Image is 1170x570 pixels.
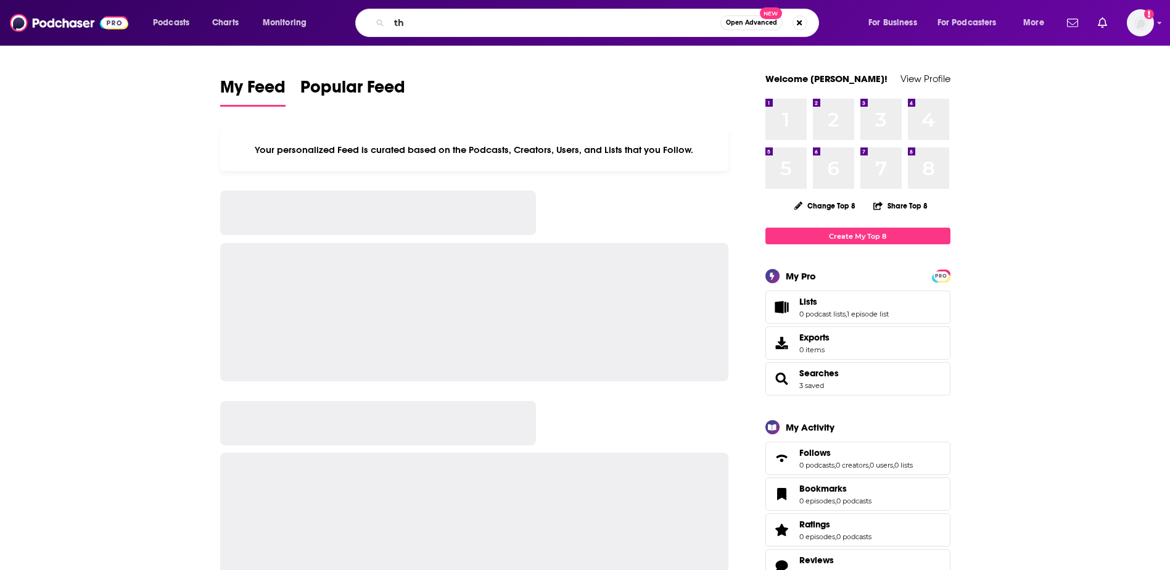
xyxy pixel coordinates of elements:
div: My Activity [786,421,834,433]
span: Exports [770,334,794,352]
span: , [835,497,836,505]
span: For Podcasters [937,14,997,31]
span: Open Advanced [726,20,777,26]
a: Lists [799,296,889,307]
span: Bookmarks [765,477,950,511]
span: Lists [765,291,950,324]
span: Monitoring [263,14,307,31]
a: 0 lists [894,461,913,469]
a: 0 creators [836,461,868,469]
span: Exports [799,332,830,343]
a: Popular Feed [300,76,405,107]
span: Follows [765,442,950,475]
button: open menu [860,13,933,33]
button: open menu [929,13,1015,33]
a: Show notifications dropdown [1093,12,1112,33]
a: 0 episodes [799,532,835,541]
span: Ratings [765,513,950,547]
button: Share Top 8 [873,194,928,218]
a: Ratings [799,519,871,530]
span: Searches [765,362,950,395]
span: , [835,532,836,541]
span: For Business [868,14,917,31]
span: , [846,310,847,318]
span: Ratings [799,519,830,530]
span: More [1023,14,1044,31]
a: Create My Top 8 [765,228,950,244]
a: Follows [770,450,794,467]
img: User Profile [1127,9,1154,36]
button: Show profile menu [1127,9,1154,36]
a: 0 podcasts [799,461,834,469]
a: Welcome [PERSON_NAME]! [765,73,888,85]
a: Bookmarks [770,485,794,503]
span: Follows [799,447,831,458]
div: Search podcasts, credits, & more... [367,9,831,37]
span: , [834,461,836,469]
div: My Pro [786,270,816,282]
span: Popular Feed [300,76,405,105]
span: , [868,461,870,469]
button: Change Top 8 [787,198,863,213]
a: Show notifications dropdown [1062,12,1083,33]
span: 0 items [799,345,830,354]
a: 3 saved [799,381,824,390]
span: Lists [799,296,817,307]
span: Logged in as WE_Broadcast [1127,9,1154,36]
span: New [760,7,782,19]
a: 0 podcasts [836,532,871,541]
span: Reviews [799,555,834,566]
button: open menu [1015,13,1060,33]
a: Lists [770,299,794,316]
img: Podchaser - Follow, Share and Rate Podcasts [10,11,128,35]
a: 0 users [870,461,893,469]
span: PRO [934,271,949,281]
svg: Add a profile image [1144,9,1154,19]
a: 0 podcast lists [799,310,846,318]
input: Search podcasts, credits, & more... [389,13,720,33]
a: Exports [765,326,950,360]
a: View Profile [900,73,950,85]
a: My Feed [220,76,286,107]
a: Searches [799,368,839,379]
div: Your personalized Feed is curated based on the Podcasts, Creators, Users, and Lists that you Follow. [220,129,729,171]
span: Charts [212,14,239,31]
a: Follows [799,447,913,458]
span: My Feed [220,76,286,105]
a: PRO [934,271,949,280]
a: 1 episode list [847,310,889,318]
a: 0 podcasts [836,497,871,505]
a: Reviews [799,555,871,566]
button: Open AdvancedNew [720,15,783,30]
span: , [893,461,894,469]
a: Bookmarks [799,483,871,494]
span: Podcasts [153,14,189,31]
span: Bookmarks [799,483,847,494]
a: Searches [770,370,794,387]
a: 0 episodes [799,497,835,505]
button: open menu [144,13,205,33]
a: Ratings [770,521,794,539]
button: open menu [254,13,323,33]
a: Charts [204,13,246,33]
